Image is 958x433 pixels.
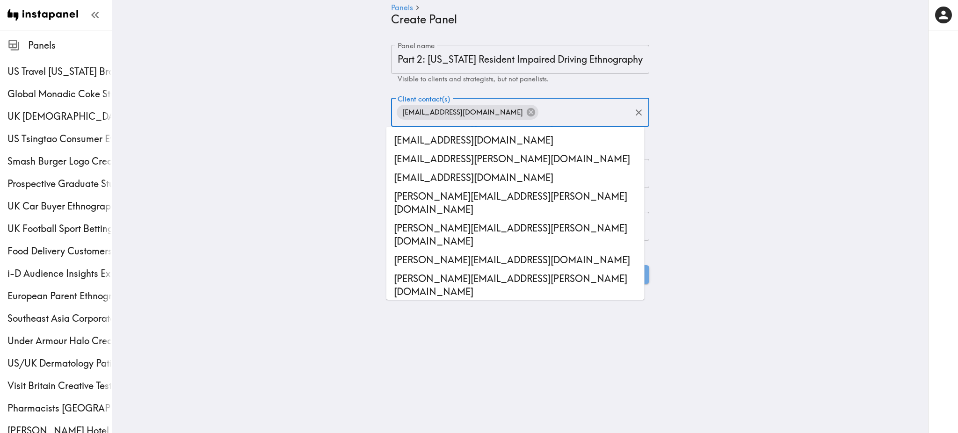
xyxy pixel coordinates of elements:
[7,200,112,213] span: UK Car Buyer Ethnography
[7,357,112,370] span: US/UK Dermatology Patients Ethnography
[7,222,112,235] span: UK Football Sport Betting Blocks Exploratory
[7,267,112,280] span: i-D Audience Insights Exploratory
[7,289,112,303] span: European Parent Ethnography
[7,379,112,392] span: Visit Britain Creative Testing
[7,245,112,258] span: Food Delivery Customers
[7,312,112,325] span: Southeast Asia Corporate Executives Multiphase Ethnography
[28,39,112,52] span: Panels
[386,219,645,251] li: [PERSON_NAME][EMAIL_ADDRESS][PERSON_NAME][DOMAIN_NAME]
[7,402,112,415] span: Pharmacists [GEOGRAPHIC_DATA] Quant
[7,110,112,123] div: UK Portuguese Diaspora Ethnography Proposal
[7,65,112,78] span: US Travel [US_STATE] Brand Lift Study
[397,105,538,120] div: [EMAIL_ADDRESS][DOMAIN_NAME]
[386,150,645,168] li: [EMAIL_ADDRESS][PERSON_NAME][DOMAIN_NAME]
[398,94,450,104] label: Client contact(s)
[7,155,112,168] span: Smash Burger Logo Creative Testing
[398,41,435,51] label: Panel name
[386,269,645,301] li: [PERSON_NAME][EMAIL_ADDRESS][PERSON_NAME][DOMAIN_NAME]
[7,177,112,190] span: Prospective Graduate Student Ethnography
[7,87,112,101] span: Global Monadic Coke Study
[386,131,645,150] li: [EMAIL_ADDRESS][DOMAIN_NAME]
[386,168,645,187] li: [EMAIL_ADDRESS][DOMAIN_NAME]
[7,110,112,123] span: UK [DEMOGRAPHIC_DATA] Diaspora Ethnography Proposal
[386,251,645,269] li: [PERSON_NAME][EMAIL_ADDRESS][DOMAIN_NAME]
[7,132,112,145] span: US Tsingtao Consumer Ethnography
[391,4,413,13] a: Panels
[398,75,548,83] span: Visible to clients and strategists, but not panelists.
[7,402,112,415] div: Pharmacists Philippines Quant
[386,187,645,219] li: [PERSON_NAME][EMAIL_ADDRESS][PERSON_NAME][DOMAIN_NAME]
[7,334,112,347] span: Under Armour Halo Creative Testing
[391,13,642,26] h4: Create Panel
[7,65,112,78] div: US Travel Texas Brand Lift Study
[631,105,646,120] button: Clear
[397,106,529,119] span: [EMAIL_ADDRESS][DOMAIN_NAME]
